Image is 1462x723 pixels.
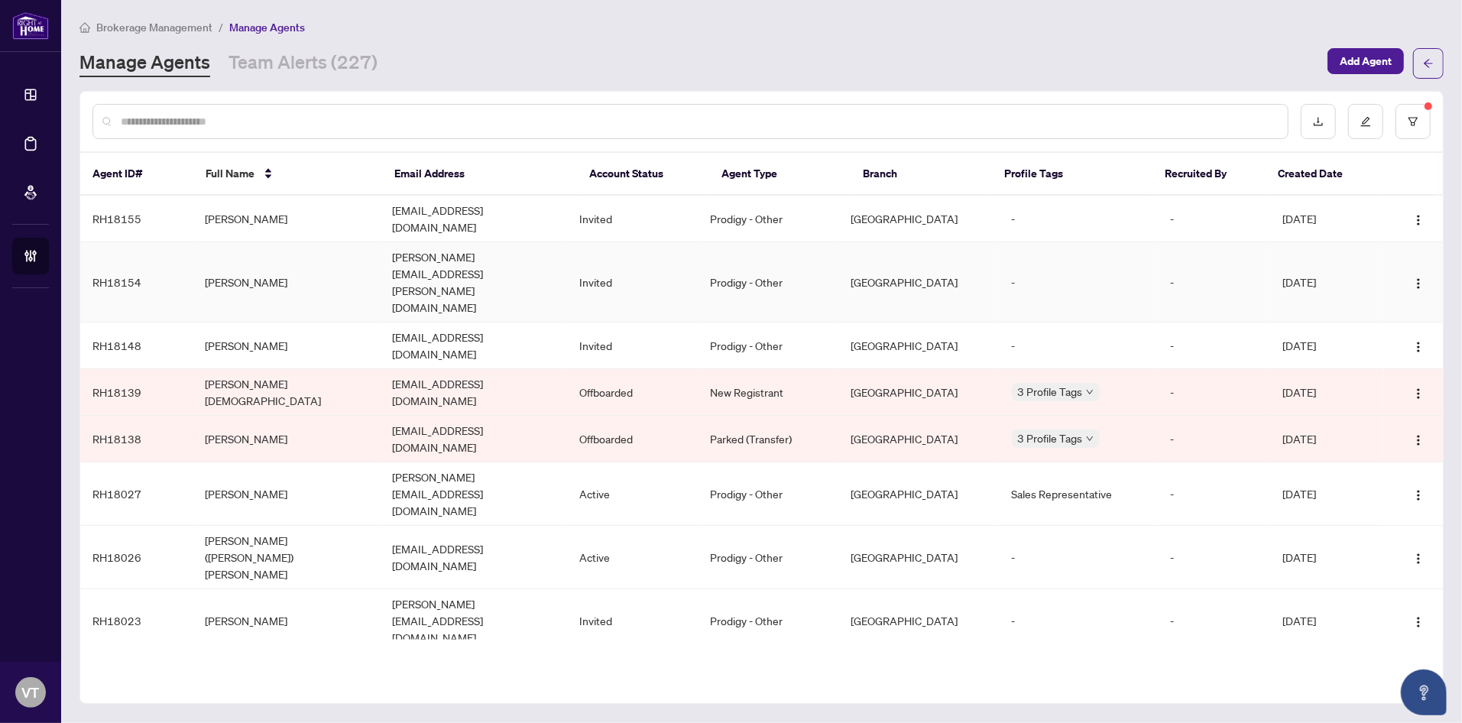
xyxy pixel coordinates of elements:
td: - [1000,242,1159,323]
td: [PERSON_NAME] [193,242,380,323]
td: [DATE] [1271,462,1383,526]
th: Agent ID# [80,153,193,196]
button: Logo [1406,481,1431,506]
td: RH18027 [80,462,193,526]
th: Branch [851,153,992,196]
a: Manage Agents [79,50,210,77]
td: [EMAIL_ADDRESS][DOMAIN_NAME] [380,323,567,369]
button: Logo [1406,426,1431,451]
button: Logo [1406,608,1431,633]
td: Offboarded [567,369,698,416]
td: Invited [567,589,698,653]
button: Logo [1406,270,1431,294]
td: - [1159,589,1271,653]
td: - [1159,196,1271,242]
td: RH18023 [80,589,193,653]
td: [DATE] [1271,589,1383,653]
td: [EMAIL_ADDRESS][DOMAIN_NAME] [380,196,567,242]
td: [DATE] [1271,416,1383,462]
td: New Registrant [698,369,838,416]
img: Logo [1412,489,1425,501]
td: [GEOGRAPHIC_DATA] [838,526,1000,589]
td: - [1159,416,1271,462]
td: [EMAIL_ADDRESS][DOMAIN_NAME] [380,369,567,416]
th: Profile Tags [992,153,1152,196]
button: Logo [1406,380,1431,404]
td: [GEOGRAPHIC_DATA] [838,462,1000,526]
td: [DATE] [1271,526,1383,589]
img: Logo [1412,387,1425,400]
td: [GEOGRAPHIC_DATA] [838,416,1000,462]
td: Active [567,526,698,589]
a: Team Alerts (227) [229,50,378,77]
td: [PERSON_NAME] ([PERSON_NAME]) [PERSON_NAME] [193,526,380,589]
td: [GEOGRAPHIC_DATA] [838,242,1000,323]
button: download [1301,104,1336,139]
td: Prodigy - Other [698,196,838,242]
td: - [1159,369,1271,416]
span: arrow-left [1423,58,1434,69]
td: [PERSON_NAME] [193,462,380,526]
td: [PERSON_NAME][EMAIL_ADDRESS][DOMAIN_NAME] [380,462,567,526]
td: RH18155 [80,196,193,242]
td: RH18148 [80,323,193,369]
th: Full Name [193,153,382,196]
span: 3 Profile Tags [1018,430,1083,447]
img: Logo [1412,553,1425,565]
td: [EMAIL_ADDRESS][DOMAIN_NAME] [380,416,567,462]
span: down [1086,388,1094,396]
td: [PERSON_NAME] [193,589,380,653]
span: Add Agent [1340,49,1392,73]
img: Logo [1412,341,1425,353]
img: Logo [1412,277,1425,290]
td: [DATE] [1271,242,1383,323]
th: Agent Type [709,153,851,196]
td: Prodigy - Other [698,323,838,369]
td: Invited [567,196,698,242]
span: down [1086,435,1094,443]
td: [PERSON_NAME] [193,196,380,242]
td: Prodigy - Other [698,526,838,589]
td: [GEOGRAPHIC_DATA] [838,196,1000,242]
span: Full Name [206,165,254,182]
td: Prodigy - Other [698,462,838,526]
td: [GEOGRAPHIC_DATA] [838,323,1000,369]
td: [DATE] [1271,196,1383,242]
td: [PERSON_NAME] [193,323,380,369]
td: - [1159,462,1271,526]
td: [DATE] [1271,323,1383,369]
li: / [219,18,223,36]
td: RH18138 [80,416,193,462]
td: Prodigy - Other [698,242,838,323]
img: Logo [1412,616,1425,628]
td: [PERSON_NAME][DEMOGRAPHIC_DATA] [193,369,380,416]
td: [GEOGRAPHIC_DATA] [838,369,1000,416]
button: filter [1396,104,1431,139]
span: filter [1408,116,1418,127]
th: Email Address [382,153,578,196]
td: - [1000,196,1159,242]
td: - [1159,242,1271,323]
button: edit [1348,104,1383,139]
td: [EMAIL_ADDRESS][DOMAIN_NAME] [380,526,567,589]
td: Active [567,462,698,526]
td: - [1000,526,1159,589]
button: Logo [1406,545,1431,569]
img: Logo [1412,214,1425,226]
button: Add Agent [1327,48,1404,74]
td: [PERSON_NAME][EMAIL_ADDRESS][DOMAIN_NAME] [380,589,567,653]
td: Invited [567,323,698,369]
td: - [1000,323,1159,369]
td: [DATE] [1271,369,1383,416]
th: Account Status [578,153,710,196]
td: [GEOGRAPHIC_DATA] [838,589,1000,653]
td: RH18154 [80,242,193,323]
th: Recruited By [1152,153,1266,196]
img: Logo [1412,434,1425,446]
button: Logo [1406,333,1431,358]
td: RH18026 [80,526,193,589]
span: home [79,22,90,33]
td: - [1000,589,1159,653]
span: download [1313,116,1324,127]
td: Sales Representative [1000,462,1159,526]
